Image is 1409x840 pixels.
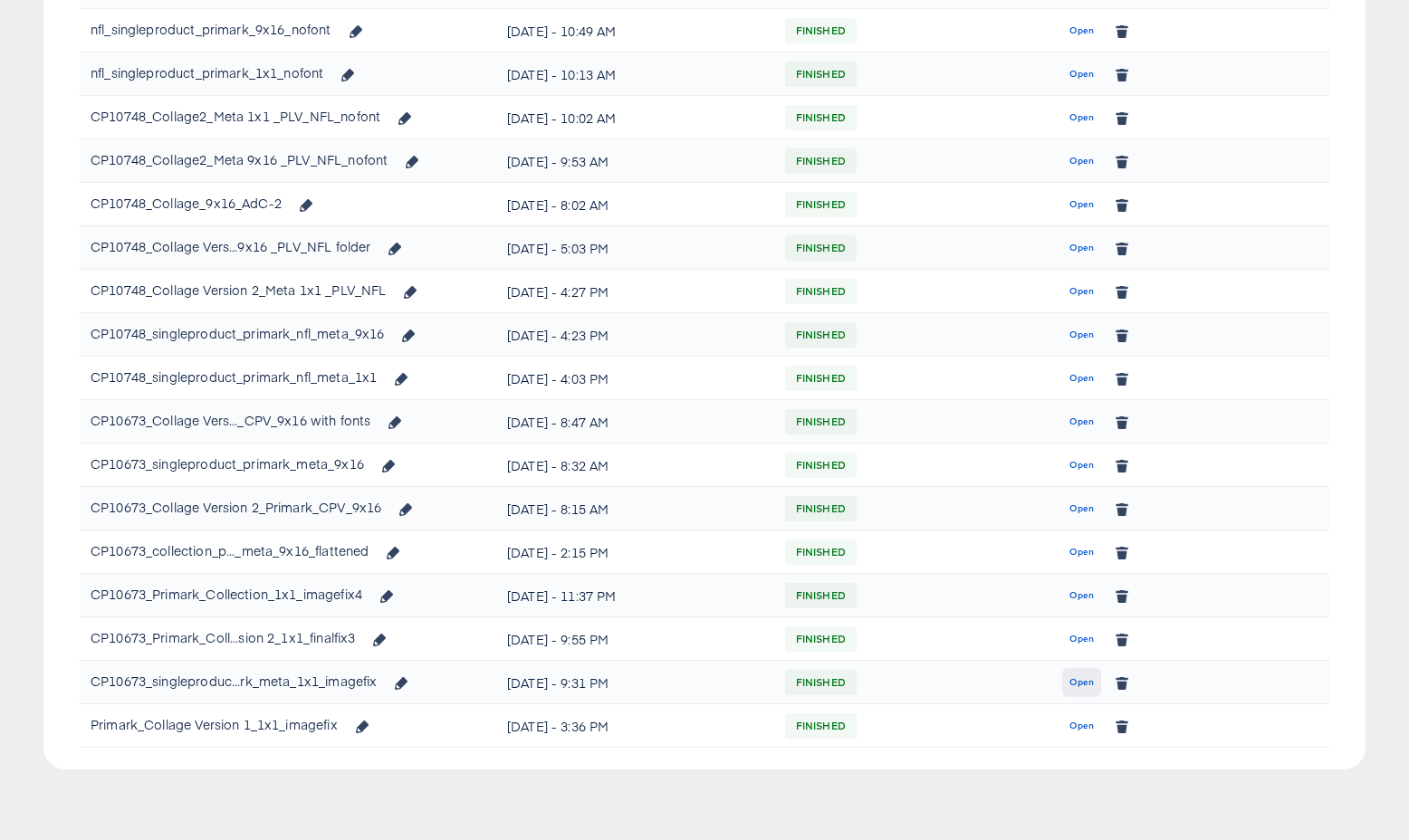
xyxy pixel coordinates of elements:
span: Open [1069,414,1094,430]
div: [DATE] - 9:55 PM [507,625,763,654]
span: Open [1069,674,1094,691]
span: FINISHED [785,147,857,176]
div: CP10673_Primark_Collection_1x1_imagefix4 [91,579,404,610]
span: Open [1069,501,1094,517]
span: Open [1069,457,1094,473]
span: FINISHED [785,103,857,132]
div: [DATE] - 3:36 PM [507,711,763,740]
span: Open [1069,66,1094,82]
div: [DATE] - 10:13 AM [507,60,763,89]
button: Open [1062,234,1101,262]
div: [DATE] - 9:31 PM [507,668,763,697]
div: [DATE] - 2:15 PM [507,538,763,567]
span: FINISHED [785,277,857,306]
div: Primark_Collage Version 1_1x1_imagefix [91,710,379,740]
span: FINISHED [785,711,857,740]
div: [DATE] - 4:23 PM [507,320,763,349]
div: CP10748_Collage2_Meta 1x1 _PLV_NFL_nofont [91,101,423,132]
div: CP10673_Collage Version 2_Primark_CPV_9x16 [91,492,424,523]
button: Open [1062,60,1101,89]
div: CP10748_singleproduct_primark_nfl_meta_1x1 [91,362,419,393]
span: Open [1069,196,1094,213]
button: Open [1062,103,1101,132]
span: FINISHED [785,190,857,219]
span: FINISHED [785,320,857,349]
div: CP10673_singleproduct_primark_meta_9x16 [91,449,406,480]
span: Open [1069,283,1094,300]
button: Open [1062,711,1101,740]
span: FINISHED [785,625,857,654]
div: [DATE] - 4:27 PM [507,277,763,306]
div: CP10673_Primark_Coll...sion 2_1x1_finalfix3 [91,623,355,652]
div: [DATE] - 8:32 AM [507,451,763,480]
div: CP10748_Collage Version 2_Meta 1x1 _PLV_NFL [91,275,428,306]
button: Open [1062,364,1101,393]
span: FINISHED [785,16,857,45]
div: [DATE] - 5:03 PM [507,234,763,262]
span: FINISHED [785,668,857,697]
div: [DATE] - 8:15 AM [507,494,763,523]
div: nfl_singleproduct_primark_1x1_nofont [91,58,366,89]
div: nfl_singleproduct_primark_9x16_nofont [91,14,373,45]
div: CP10748_singleproduct_primark_nfl_meta_9x16 [91,319,427,349]
button: Open [1062,668,1101,697]
button: Open [1062,451,1101,480]
span: Open [1069,153,1094,169]
div: CP10748_Collage_9x16_AdC-2 [91,188,323,219]
span: Open [1069,370,1094,387]
button: Open [1062,407,1101,436]
button: Open [1062,147,1101,176]
span: FINISHED [785,494,857,523]
button: Open [1062,538,1101,567]
span: Open [1069,718,1094,734]
span: Open [1069,327,1094,343]
div: CP10673_singleproduc...rk_meta_1x1_imagefix [91,666,377,695]
span: Open [1069,23,1094,39]
div: [DATE] - 4:03 PM [507,364,763,393]
span: Open [1069,110,1094,126]
div: [DATE] - 10:02 AM [507,103,763,132]
span: FINISHED [785,538,857,567]
span: Open [1069,631,1094,647]
span: FINISHED [785,60,857,89]
button: Open [1062,16,1101,45]
span: FINISHED [785,364,857,393]
span: Open [1069,240,1094,256]
div: [DATE] - 10:49 AM [507,16,763,45]
div: [DATE] - 9:53 AM [507,147,763,176]
span: Open [1069,544,1094,560]
div: [DATE] - 8:47 AM [507,407,763,436]
div: CP10748_Collage2_Meta 9x16 _PLV_NFL_nofont [91,145,430,176]
button: Open [1062,277,1101,306]
button: Open [1062,625,1101,654]
div: CP10748_Collage Vers...9x16 _PLV_NFL folder [91,232,370,261]
span: FINISHED [785,581,857,610]
button: Open [1062,190,1101,219]
button: Open [1062,494,1101,523]
span: FINISHED [785,407,857,436]
button: Open [1062,581,1101,610]
div: [DATE] - 11:37 PM [507,581,763,610]
button: Open [1062,320,1101,349]
span: FINISHED [785,451,857,480]
div: CP10673_collection_p..._meta_9x16_flattened [91,536,369,565]
span: Open [1069,587,1094,604]
div: [DATE] - 8:02 AM [507,190,763,219]
div: CP10673_Collage Vers..._CPV_9x16 with fonts [91,406,370,434]
span: FINISHED [785,234,857,262]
